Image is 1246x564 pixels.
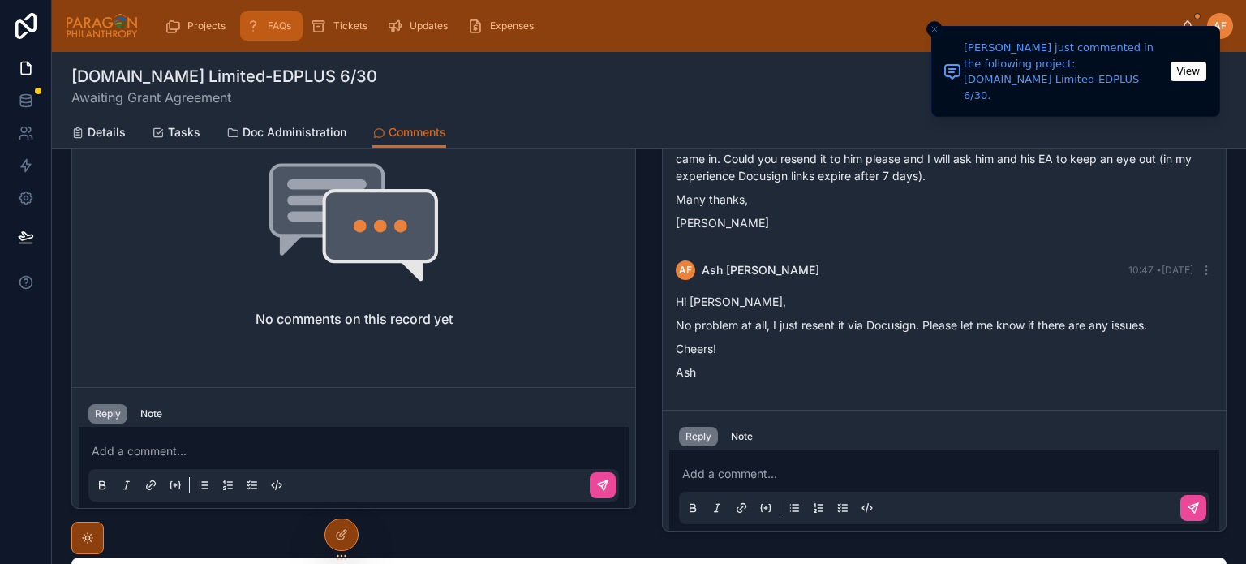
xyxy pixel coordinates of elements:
p: [PERSON_NAME] [676,214,1213,231]
p: Hi [PERSON_NAME], [676,293,1213,310]
a: Tickets [306,11,379,41]
span: FAQs [268,19,291,32]
a: Details [71,118,126,150]
a: Updates [382,11,459,41]
span: Doc Administration [243,124,346,140]
span: AF [679,264,692,277]
a: Comments [372,118,446,149]
div: Note [140,407,162,420]
p: Cheers! [676,340,1213,357]
span: Tasks [168,124,200,140]
button: Reply [88,404,127,424]
div: [PERSON_NAME] just commented in the following project: [DOMAIN_NAME] Limited-EDPLUS 6/30. [964,40,1166,103]
div: scrollable content [152,8,1181,44]
button: Close toast [926,21,943,37]
span: Details [88,124,126,140]
a: Tasks [152,118,200,150]
h1: [DOMAIN_NAME] Limited-EDPLUS 6/30 [71,65,377,88]
a: FAQs [240,11,303,41]
p: No problem at all, I just resent it via Docusign. Please let me know if there are any issues. [676,316,1213,334]
span: Expenses [490,19,534,32]
img: App logo [65,13,139,39]
button: View [1171,62,1206,81]
a: Expenses [462,11,545,41]
p: Thanks for the update. This makes sense as [PERSON_NAME] has been away in [GEOGRAPHIC_DATA] (at W... [676,116,1213,184]
a: Doc Administration [226,118,346,150]
span: Ash [PERSON_NAME] [702,262,819,278]
a: Projects [160,11,237,41]
p: Ash [676,364,1213,381]
span: AF [1214,19,1227,32]
button: Reply [679,427,718,446]
span: 10:47 • [DATE] [1128,264,1193,276]
span: Updates [410,19,448,32]
div: Note [731,430,753,443]
h2: No comments on this record yet [256,309,453,329]
span: Tickets [333,19,367,32]
button: Note [134,404,169,424]
span: Awaiting Grant Agreement [71,88,377,107]
p: Many thanks, [676,191,1213,208]
span: Projects [187,19,226,32]
span: Comments [389,124,446,140]
button: Note [724,427,759,446]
